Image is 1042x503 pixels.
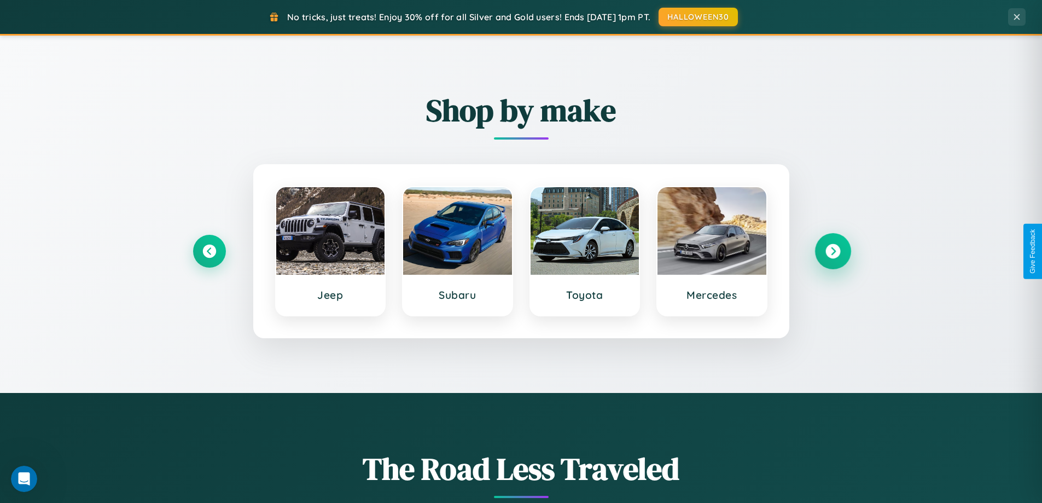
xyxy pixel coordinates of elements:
[193,89,849,131] h2: Shop by make
[1029,229,1037,274] div: Give Feedback
[287,11,650,22] span: No tricks, just treats! Enjoy 30% off for all Silver and Gold users! Ends [DATE] 1pm PT.
[542,288,628,302] h3: Toyota
[659,8,738,26] button: HALLOWEEN30
[414,288,501,302] h3: Subaru
[287,288,374,302] h3: Jeep
[668,288,755,302] h3: Mercedes
[11,466,37,492] iframe: Intercom live chat
[193,448,849,490] h1: The Road Less Traveled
